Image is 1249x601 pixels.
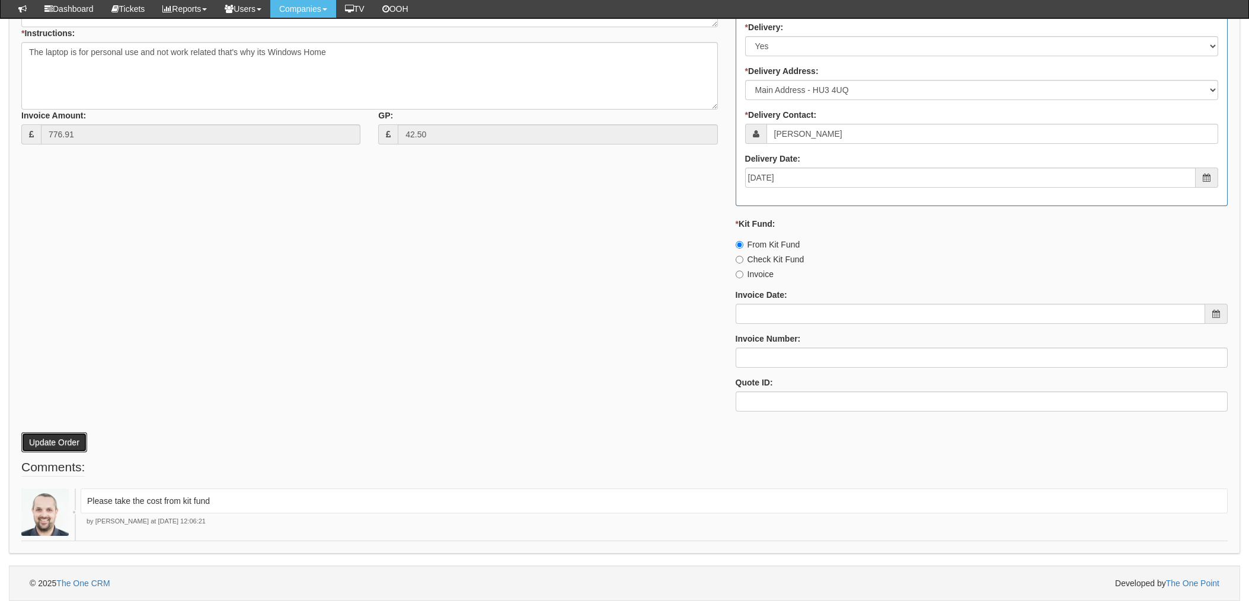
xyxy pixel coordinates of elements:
[736,253,804,265] label: Check Kit Fund
[736,241,743,249] input: From Kit Fund
[21,488,69,536] img: James Kaye
[1166,578,1219,588] a: The One Point
[745,65,819,77] label: Delivery Address:
[30,578,110,588] span: © 2025
[745,21,784,33] label: Delivery:
[736,239,800,250] label: From Kit Fund
[56,578,110,588] a: The One CRM
[736,377,773,388] label: Quote ID:
[21,110,86,121] label: Invoice Amount:
[21,27,75,39] label: Instructions:
[736,268,774,280] label: Invoice
[736,289,787,301] label: Invoice Date:
[736,256,743,263] input: Check Kit Fund
[736,218,775,230] label: Kit Fund:
[21,458,85,477] legend: Comments:
[378,110,393,121] label: GP:
[736,271,743,278] input: Invoice
[745,109,817,121] label: Delivery Contact:
[1115,577,1219,589] span: Developed by
[21,42,718,110] textarea: The laptop is for personal use and not work related that's why its Windows Home
[21,432,87,452] button: Update Order
[87,495,1221,507] p: Please take the cost from kit fund
[745,153,800,165] label: Delivery Date:
[736,333,801,345] label: Invoice Number:
[81,517,1228,526] p: by [PERSON_NAME] at [DATE] 12:06:21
